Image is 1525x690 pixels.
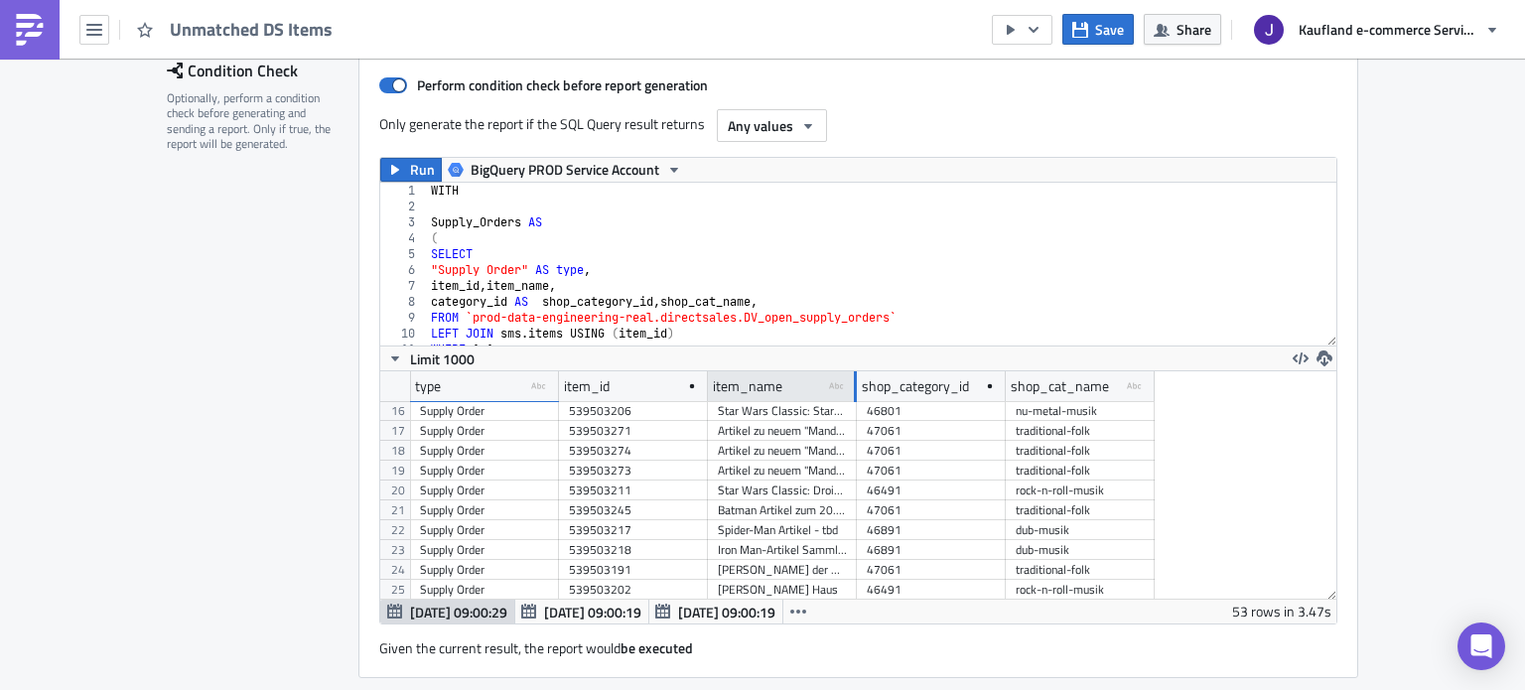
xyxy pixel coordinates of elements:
[471,158,659,182] span: BigQuery PROD Service Account
[1016,401,1145,421] div: nu-metal-musik
[1242,8,1510,52] button: Kaufland e-commerce Services GmbH & Co. KG
[648,600,783,623] button: [DATE] 09:00:19
[420,580,549,600] div: Supply Order
[1177,19,1211,40] span: Share
[569,461,698,481] div: 539503273
[867,500,996,520] div: 47061
[14,14,46,46] img: PushMetrics
[380,230,428,246] div: 4
[718,401,847,421] div: Star Wars Classic: Starship Collection Ausstellungsstück - tbd
[621,637,693,658] strong: be executed
[569,580,698,600] div: 539503202
[862,371,969,401] div: shop_category_id
[167,90,346,152] div: Optionally, perform a condition check before generating and sending a report. Only if true, the r...
[420,461,549,481] div: Supply Order
[420,560,549,580] div: Supply Order
[1016,441,1145,461] div: traditional-folk
[1457,622,1505,670] div: Open Intercom Messenger
[867,401,996,421] div: 46801
[1016,481,1145,500] div: rock-n-roll-musik
[420,421,549,441] div: Supply Order
[867,441,996,461] div: 47061
[380,199,428,214] div: 2
[867,421,996,441] div: 47061
[380,246,428,262] div: 5
[718,540,847,560] div: Iron Man-Artikel Sammleredition - tbd
[569,560,698,580] div: 539503191
[380,342,428,357] div: 11
[8,8,948,24] body: Rich Text Area. Press ALT-0 for help.
[420,540,549,560] div: Supply Order
[1144,14,1221,45] button: Share
[718,500,847,520] div: Batman Artikel zum 20. Jubiläum - tbd
[1299,19,1477,40] span: Kaufland e-commerce Services GmbH & Co. KG
[1011,371,1109,401] div: shop_cat_name
[569,481,698,500] div: 539503211
[1232,600,1331,623] div: 53 rows in 3.47s
[569,540,698,560] div: 539503218
[728,115,793,136] span: Any values
[569,401,698,421] div: 539503206
[415,371,441,401] div: type
[170,18,335,41] span: Unmatched DS Items
[420,520,549,540] div: Supply Order
[867,461,996,481] div: 47061
[718,441,847,461] div: Artikel zu neuem "Mandalorian & Grogu"-Film - tbd
[514,600,649,623] button: [DATE] 09:00:19
[1016,580,1145,600] div: rock-n-roll-musik
[718,580,847,600] div: [PERSON_NAME] Haus
[569,500,698,520] div: 539503245
[380,310,428,326] div: 9
[718,461,847,481] div: Artikel zu neuem "Mandalorian & Grogu"-Film - tbd
[1062,14,1134,45] button: Save
[867,540,996,560] div: 46891
[380,346,482,370] button: Limit 1000
[718,481,847,500] div: Star Wars Classic: Droide - tbd
[420,481,549,500] div: Supply Order
[420,500,549,520] div: Supply Order
[569,421,698,441] div: 539503271
[867,560,996,580] div: 47061
[410,348,475,369] span: Limit 1000
[441,158,689,182] button: BigQuery PROD Service Account
[1095,19,1124,40] span: Save
[380,158,442,182] button: Run
[379,109,707,139] label: Only generate the report if the SQL Query result returns
[380,262,428,278] div: 6
[678,602,775,622] span: [DATE] 09:00:19
[420,401,549,421] div: Supply Order
[379,624,1337,657] div: Given the current result, the report would
[1016,421,1145,441] div: traditional-folk
[1016,461,1145,481] div: traditional-folk
[867,520,996,540] div: 46891
[544,602,641,622] span: [DATE] 09:00:19
[417,74,708,95] strong: Perform condition check before report generation
[718,520,847,540] div: Spider-Man Artikel - tbd
[867,481,996,500] div: 46491
[1016,500,1145,520] div: traditional-folk
[1016,520,1145,540] div: dub-musik
[380,294,428,310] div: 8
[380,183,428,199] div: 1
[1252,13,1286,47] img: Avatar
[1016,540,1145,560] div: dub-musik
[380,278,428,294] div: 7
[380,214,428,230] div: 3
[718,421,847,441] div: Artikel zu neuem "Mandalorian & Grogu"-Film - tbd
[420,441,549,461] div: Supply Order
[167,56,358,85] div: Condition Check
[569,520,698,540] div: 539503217
[564,371,610,401] div: item_id
[380,326,428,342] div: 10
[1016,560,1145,580] div: traditional-folk
[410,158,435,182] span: Run
[410,602,507,622] span: [DATE] 09:00:29
[713,371,782,401] div: item_name
[718,560,847,580] div: [PERSON_NAME] der Weisen – Sammleredition
[717,109,827,142] button: Any values
[569,441,698,461] div: 539503274
[380,600,515,623] button: [DATE] 09:00:29
[867,580,996,600] div: 46491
